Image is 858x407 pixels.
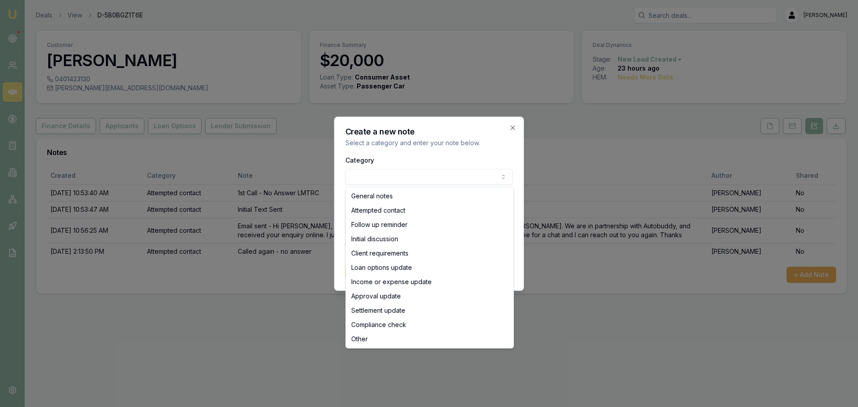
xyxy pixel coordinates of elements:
[351,263,412,272] span: Loan options update
[351,277,432,286] span: Income or expense update
[351,306,405,315] span: Settlement update
[351,335,368,344] span: Other
[351,220,408,229] span: Follow up reminder
[351,235,398,243] span: Initial discussion
[351,249,408,258] span: Client requirements
[351,206,405,215] span: Attempted contact
[351,320,406,329] span: Compliance check
[351,192,393,201] span: General notes
[351,292,401,301] span: Approval update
